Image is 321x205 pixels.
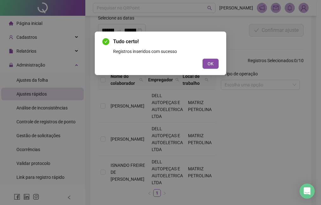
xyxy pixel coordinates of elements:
div: Open Intercom Messenger [300,184,315,199]
span: check-circle [102,38,109,45]
span: OK [208,60,214,67]
div: Registros inseridos com sucesso [113,48,219,55]
span: Tudo certo! [113,38,219,45]
button: OK [203,59,219,69]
